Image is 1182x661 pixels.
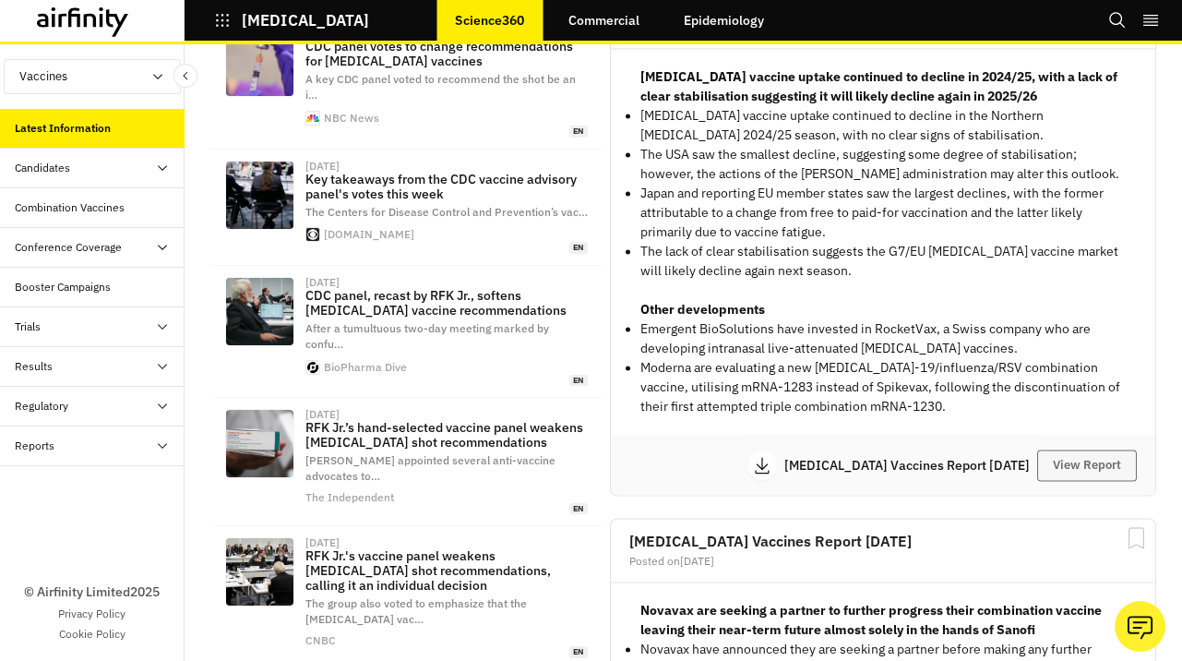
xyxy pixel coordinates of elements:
span: en [569,126,588,138]
p: © Airfinity Limited 2025 [24,583,160,602]
p: [MEDICAL_DATA] Vaccines Report [DATE] [784,459,1037,472]
span: en [569,242,588,254]
p: RFK Jr.’s hand-selected vaccine panel weakens [MEDICAL_DATA] shot recommendations [305,420,588,450]
img: 1758322454433_nn_ath_covid_vaccine_panel_250919_1920x1080-5d9saf.jpg [226,29,293,96]
svg: Bookmark Report [1125,526,1148,549]
img: SEI264770509.jpg [226,410,293,477]
p: RFK Jr.'s vaccine panel weakens [MEDICAL_DATA] shot recommendations, calling it an individual dec... [305,548,588,593]
p: Key takeaways from the CDC vaccine advisory panel's votes this week [305,172,588,201]
p: [MEDICAL_DATA] [242,12,369,29]
strong: Novavax are seeking a partner to further progress their combination vaccine leaving their near-te... [640,602,1102,638]
span: en [569,646,588,658]
a: CDC panel votes to change recommendations for [MEDICAL_DATA] vaccinesA key CDC panel voted to rec... [210,17,603,149]
a: Cookie Policy [59,626,125,643]
a: Privacy Policy [58,606,125,622]
div: [DATE] [305,277,340,288]
button: Close Sidebar [173,64,197,88]
div: Booster Campaigns [15,279,111,295]
div: Posted on [DATE] [629,556,1137,567]
div: Regulatory [15,398,68,415]
button: View Report [1037,450,1137,481]
div: BioPharma Dive [324,362,407,373]
img: icon-192x192.png [306,228,319,241]
img: Z3M6Ly9kaXZlc2l0ZS1zdG9yYWdlL2RpdmVpbWFnZS9HZXR0eUltYWdlcy0yMjM1NzQ5NTMxLmpwZw==.webp [226,278,293,345]
h2: [MEDICAL_DATA] Vaccines Report [DATE] [629,534,1137,548]
p: The USA saw the smallest decline, suggesting some degree of stabilisation; however, the actions o... [640,145,1126,184]
img: ap25261599027045.jpg [226,162,293,229]
a: [DATE]CDC panel, recast by RFK Jr., softens [MEDICAL_DATA] vaccine recommendationsAfter a tumultu... [210,266,603,398]
strong: [MEDICAL_DATA] vaccine uptake continued to decline in 2024/25, with a lack of clear stabilisation... [640,68,1117,104]
div: Candidates [15,160,70,176]
div: Results [15,358,53,375]
span: The group also voted to emphasize that the [MEDICAL_DATA] vac … [305,596,527,626]
img: 108201348-17582988822025-09-19t143614z_1505406009_rc2zugayg9sz_rtrmadp_0_usa-health-vaccine.jpeg [226,538,293,606]
img: apple-touch-icon.png [306,361,319,374]
span: After a tumultuous two-day meeting marked by confu … [305,321,549,351]
span: en [569,375,588,387]
button: [MEDICAL_DATA] [214,5,369,36]
span: The Centers for Disease Control and Prevention’s vac … [305,205,588,219]
span: en [569,503,588,515]
div: CNBC [305,635,336,646]
a: [DATE]Key takeaways from the CDC vaccine advisory panel's votes this weekThe Centers for Disease ... [210,150,603,266]
a: [DATE]RFK Jr.’s hand-selected vaccine panel weakens [MEDICAL_DATA] shot recommendations[PERSON_NA... [210,398,603,526]
p: Moderna are evaluating a new [MEDICAL_DATA]-19/influenza/RSV combination vaccine, utilising mRNA-... [640,358,1126,416]
div: Latest Information [15,120,111,137]
span: A key CDC panel voted to recommend the shot be an i … [305,72,576,102]
div: NBC News [324,113,379,124]
div: [DATE] [305,537,340,548]
div: [DATE] [305,161,340,172]
p: CDC panel votes to change recommendations for [MEDICAL_DATA] vaccines [305,39,588,68]
div: Reports [15,438,54,454]
img: android-icon-192x192.png [306,112,319,125]
div: [DOMAIN_NAME] [324,229,414,240]
button: Ask our analysts [1115,601,1165,652]
span: [PERSON_NAME] appointed several anti-vaccine advocates to … [305,453,555,483]
div: [DATE] [305,409,340,420]
strong: Other developments [640,301,765,318]
button: Vaccines [4,59,181,94]
button: Search [1108,5,1127,36]
p: [MEDICAL_DATA] vaccine uptake continued to decline in the Northern [MEDICAL_DATA] 2024/25 season,... [640,106,1126,145]
p: Emergent BioSolutions have invested in RocketVax, a Swiss company who are developing intranasal l... [640,319,1126,358]
div: Conference Coverage [15,239,122,256]
div: Combination Vaccines [15,199,125,216]
div: The Independent [305,492,394,503]
div: Trials [15,318,41,335]
p: The lack of clear stabilisation suggests the G7/EU [MEDICAL_DATA] vaccine market will likely decl... [640,242,1126,281]
p: CDC panel, recast by RFK Jr., softens [MEDICAL_DATA] vaccine recommendations [305,288,588,318]
p: Japan and reporting EU member states saw the largest declines, with the former attributable to a ... [640,184,1126,242]
p: Science360 [455,13,524,28]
